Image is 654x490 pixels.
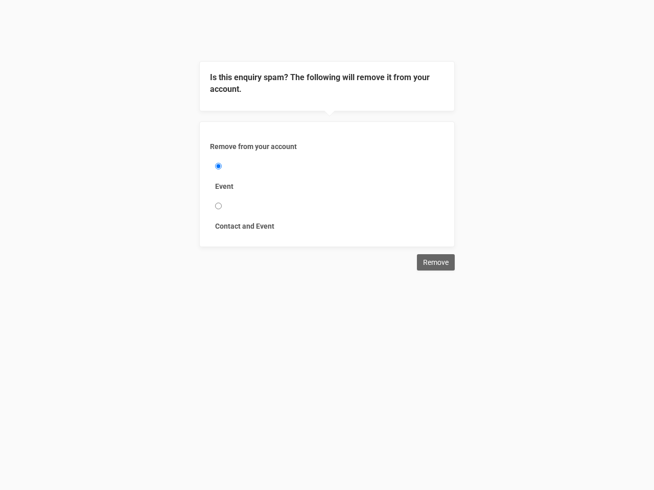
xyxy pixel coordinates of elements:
legend: Is this enquiry spam? The following will remove it from your account. [210,72,444,95]
label: Remove from your account [210,141,444,152]
label: Contact and Event [215,221,439,231]
label: Event [215,181,439,191]
input: Contact and Event [215,203,222,209]
input: Remove [417,254,455,271]
input: Event [215,163,222,169]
